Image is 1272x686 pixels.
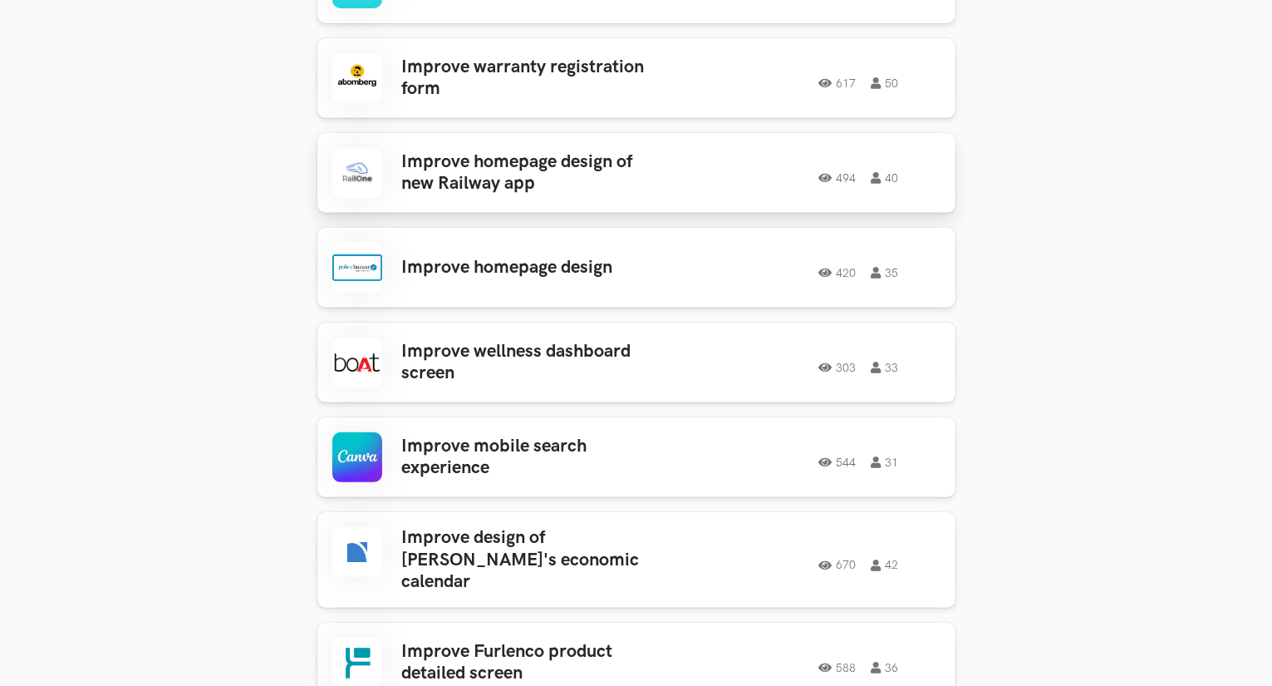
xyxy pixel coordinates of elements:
h3: Improve warranty registration form [402,57,661,101]
h3: Improve homepage design of new Railway app [402,151,661,195]
span: 42 [872,560,899,571]
h3: Improve mobile search experience [402,436,661,480]
span: 36 [872,662,899,674]
span: 494 [819,172,857,184]
h3: Improve Furlenco product detailed screen [402,641,661,685]
span: 670 [819,560,857,571]
span: 588 [819,662,857,674]
a: Improve homepage design of new Railway app49440 [317,133,955,213]
span: 420 [819,267,857,279]
span: 35 [872,267,899,279]
a: Improve wellness dashboard screen30333 [317,323,955,402]
span: 40 [872,172,899,184]
a: Improve mobile search experience 544 31 [317,417,955,497]
span: 33 [872,362,899,373]
a: Improve warranty registration form61750 [317,38,955,118]
h3: Improve design of [PERSON_NAME]'s economic calendar [402,527,661,593]
span: 31 [872,457,899,468]
span: 617 [819,77,857,89]
h3: Improve wellness dashboard screen [402,341,661,385]
a: Improve design of [PERSON_NAME]'s economic calendar 670 42 [317,512,955,608]
a: Improve homepage design42035 [317,228,955,308]
span: 544 [819,457,857,468]
h3: Improve homepage design [402,257,661,279]
span: 50 [872,77,899,89]
span: 303 [819,362,857,373]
